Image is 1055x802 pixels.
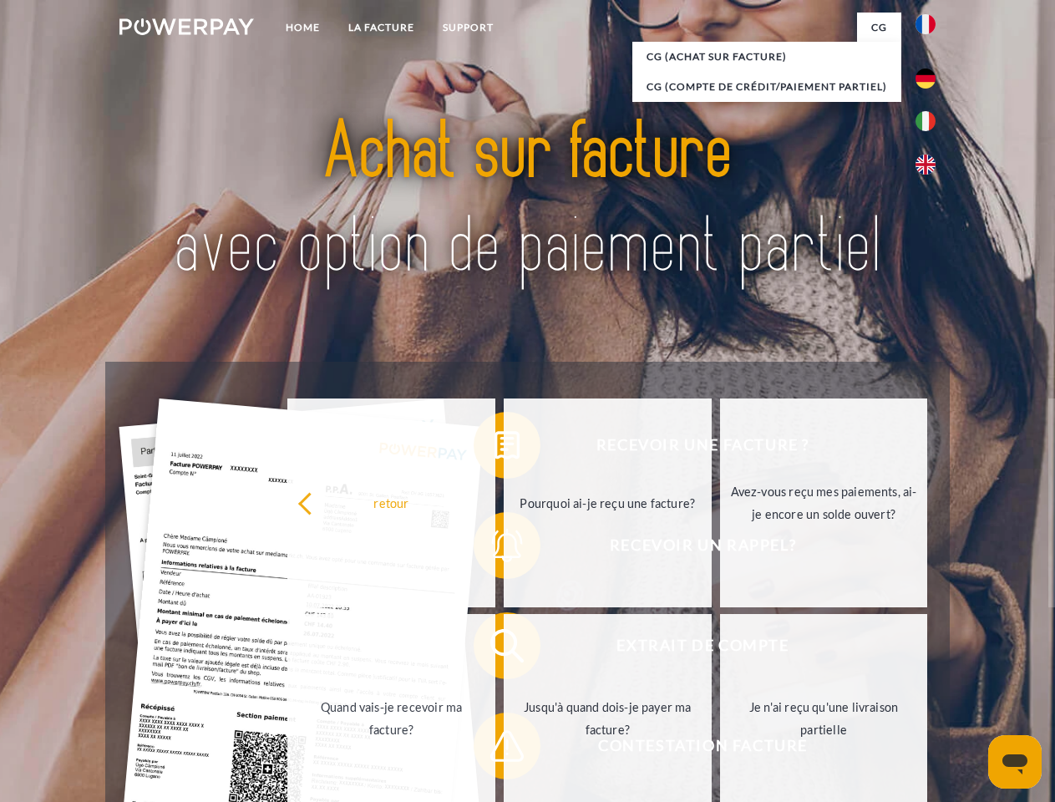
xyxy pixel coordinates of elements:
div: Pourquoi ai-je reçu une facture? [514,491,702,514]
a: Home [271,13,334,43]
img: de [916,69,936,89]
div: Jusqu'à quand dois-je payer ma facture? [514,696,702,741]
div: Avez-vous reçu mes paiements, ai-je encore un solde ouvert? [730,480,918,525]
img: it [916,111,936,131]
div: Quand vais-je recevoir ma facture? [297,696,485,741]
a: CG (achat sur facture) [632,42,901,72]
a: Avez-vous reçu mes paiements, ai-je encore un solde ouvert? [720,398,928,607]
iframe: Bouton de lancement de la fenêtre de messagerie [988,735,1042,789]
div: Je n'ai reçu qu'une livraison partielle [730,696,918,741]
img: en [916,155,936,175]
a: Support [429,13,508,43]
a: CG [857,13,901,43]
img: title-powerpay_fr.svg [160,80,895,320]
div: retour [297,491,485,514]
a: CG (Compte de crédit/paiement partiel) [632,72,901,102]
a: LA FACTURE [334,13,429,43]
img: logo-powerpay-white.svg [119,18,254,35]
img: fr [916,14,936,34]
